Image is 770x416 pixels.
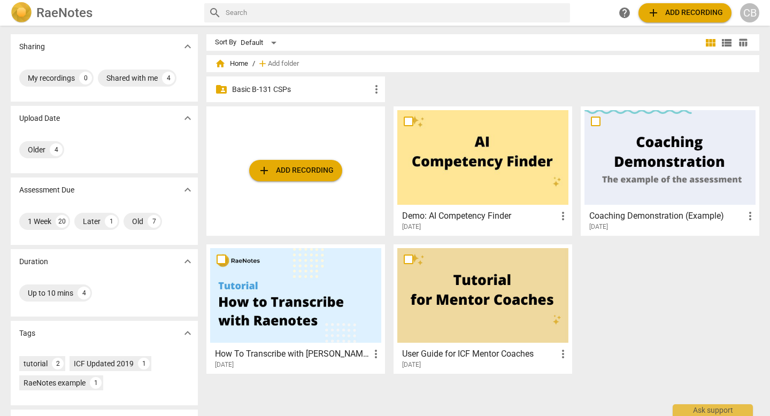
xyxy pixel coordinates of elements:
img: Logo [11,2,32,24]
div: 0 [79,72,92,84]
span: search [209,6,221,19]
span: [DATE] [215,360,234,369]
div: tutorial [24,358,48,369]
span: Add recording [258,164,334,177]
p: Sharing [19,41,45,52]
span: more_vert [557,210,569,222]
div: 20 [56,215,68,228]
span: [DATE] [589,222,608,232]
a: Demo: AI Competency Finder[DATE] [397,110,568,231]
div: Default [241,34,280,51]
span: table_chart [738,37,748,48]
button: Show more [180,110,196,126]
button: Show more [180,325,196,341]
span: [DATE] [402,222,421,232]
h3: Demo: AI Competency Finder [402,210,557,222]
div: Up to 10 mins [28,288,73,298]
span: expand_more [181,327,194,340]
span: expand_more [181,255,194,268]
span: Home [215,58,248,69]
h3: How To Transcribe with RaeNotes [215,348,369,360]
span: expand_more [181,183,194,196]
p: Assessment Due [19,184,74,196]
a: How To Transcribe with [PERSON_NAME][DATE] [210,248,381,369]
button: List view [719,35,735,51]
h3: Coaching Demonstration (Example) [589,210,744,222]
h3: User Guide for ICF Mentor Coaches [402,348,557,360]
div: Ask support [673,404,753,416]
div: ICF Updated 2019 [74,358,134,369]
span: view_module [704,36,717,49]
span: folder_shared [215,83,228,96]
a: Help [615,3,634,22]
h2: RaeNotes [36,5,93,20]
div: 1 [138,358,150,369]
p: Upload Date [19,113,60,124]
div: Later [83,216,101,227]
span: more_vert [370,83,383,96]
span: Add recording [647,6,723,19]
span: add [257,58,268,69]
a: LogoRaeNotes [11,2,196,24]
div: 1 [105,215,118,228]
span: expand_more [181,112,194,125]
div: Old [132,216,143,227]
div: Older [28,144,45,155]
a: Coaching Demonstration (Example)[DATE] [584,110,756,231]
div: RaeNotes example [24,378,86,388]
button: Show more [180,182,196,198]
div: 1 [90,377,102,389]
div: My recordings [28,73,75,83]
span: Add folder [268,60,299,68]
div: 1 Week [28,216,51,227]
div: Shared with me [106,73,158,83]
button: CB [740,3,759,22]
span: view_list [720,36,733,49]
span: help [618,6,631,19]
span: add [647,6,660,19]
span: more_vert [369,348,382,360]
div: 4 [78,287,90,299]
button: Upload [249,160,342,181]
input: Search [226,4,566,21]
div: 2 [52,358,64,369]
a: User Guide for ICF Mentor Coaches[DATE] [397,248,568,369]
span: / [252,60,255,68]
p: Duration [19,256,48,267]
button: Show more [180,253,196,269]
div: 4 [50,143,63,156]
span: add [258,164,271,177]
button: Tile view [703,35,719,51]
div: Sort By [215,38,236,47]
span: more_vert [557,348,569,360]
button: Table view [735,35,751,51]
span: home [215,58,226,69]
span: [DATE] [402,360,421,369]
div: 7 [148,215,160,228]
div: 4 [162,72,175,84]
button: Upload [638,3,731,22]
span: more_vert [744,210,757,222]
button: Show more [180,38,196,55]
p: Tags [19,328,35,339]
p: Basic B-131 CSPs [232,84,370,95]
span: expand_more [181,40,194,53]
